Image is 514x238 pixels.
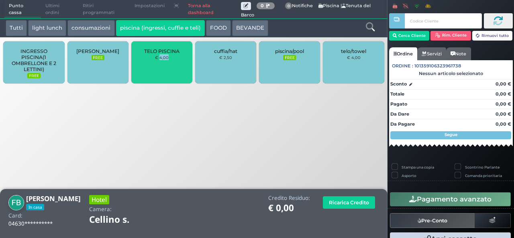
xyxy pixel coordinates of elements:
h1: Cellino s. [89,215,152,225]
span: Ordine : [392,63,413,69]
small: € 2,50 [219,55,232,60]
small: FREE [27,73,40,79]
span: Impostazioni [130,0,169,12]
span: In casa [26,204,44,210]
h3: Hotel [89,195,109,204]
span: Punto cassa [4,0,41,18]
button: Rimuovi tutto [472,31,513,41]
button: Pagamento avanzato [390,192,511,206]
strong: Da Dare [390,111,409,117]
span: Ultimi ordini [41,0,78,18]
small: € 4,00 [155,55,169,60]
span: [PERSON_NAME] [76,48,119,54]
label: Comanda prioritaria [465,173,502,178]
b: 0 [261,3,264,8]
a: Ordine [389,47,417,60]
strong: Sconto [390,81,407,87]
strong: Pagato [390,101,407,107]
button: BEVANDE [232,20,268,36]
span: TELO PISCINA [144,48,179,54]
button: Tutti [6,20,27,36]
a: Torna alla dashboard [184,0,241,18]
a: Servizi [417,47,446,60]
h4: Camera: [89,206,112,212]
span: Ritiri programmati [78,0,130,18]
span: INGRESSO PISCINA(1 OMBRELLONE E 2 LETTINI) [10,48,58,72]
h4: Credito Residuo: [268,195,310,201]
span: piscina/pool [275,48,304,54]
span: telo/towel [341,48,366,54]
h1: € 0,00 [268,203,310,213]
strong: 0,00 € [496,81,511,87]
b: [PERSON_NAME] [26,194,81,203]
label: Stampa una copia [402,165,434,170]
h4: Card: [8,213,22,219]
button: consumazioni [67,20,114,36]
span: 101359106323961738 [414,63,461,69]
strong: 0,00 € [496,91,511,97]
button: Cerca Cliente [389,31,430,41]
a: Note [446,47,471,60]
strong: Segue [445,132,457,137]
label: Asporto [402,173,416,178]
strong: Da Pagare [390,121,415,127]
strong: 0,00 € [496,121,511,127]
small: FREE [283,55,296,61]
button: Ricarica Credito [323,196,375,209]
label: Scontrino Parlante [465,165,500,170]
small: FREE [92,55,104,61]
button: Rim. Cliente [430,31,471,41]
strong: 0,00 € [496,101,511,107]
strong: Totale [390,91,404,97]
button: piscina (ingressi, cuffie e teli) [116,20,205,36]
strong: 0,00 € [496,111,511,117]
input: Codice Cliente [405,13,481,28]
span: 0 [285,2,292,10]
button: Pre-Conto [390,213,475,228]
div: Nessun articolo selezionato [389,71,513,76]
button: light lunch [28,20,66,36]
button: FOOD [206,20,231,36]
img: Falk Bernd Stephan [8,195,24,211]
span: cuffia/hat [214,48,237,54]
small: € 4,00 [347,55,361,60]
